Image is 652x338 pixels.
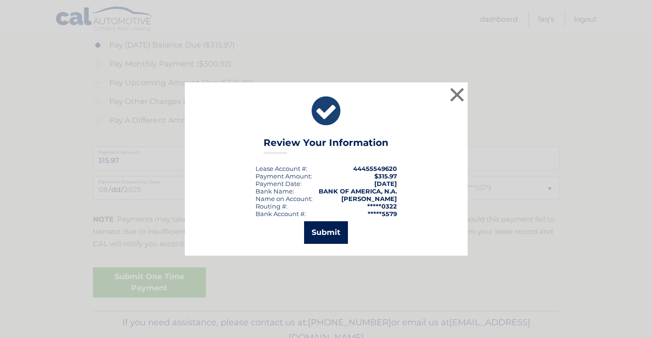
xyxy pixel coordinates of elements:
strong: BANK OF AMERICA, N.A. [319,187,397,195]
div: Name on Account: [256,195,313,202]
h3: Review Your Information [264,137,388,153]
div: : [256,180,302,187]
span: Payment Date [256,180,300,187]
div: Lease Account #: [256,165,307,172]
button: Submit [304,221,348,244]
div: Bank Name: [256,187,294,195]
strong: [PERSON_NAME] [341,195,397,202]
div: Payment Amount: [256,172,312,180]
div: Bank Account #: [256,210,306,217]
div: Routing #: [256,202,288,210]
span: $315.97 [374,172,397,180]
button: × [448,85,467,104]
span: [DATE] [374,180,397,187]
strong: 44455549620 [353,165,397,172]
